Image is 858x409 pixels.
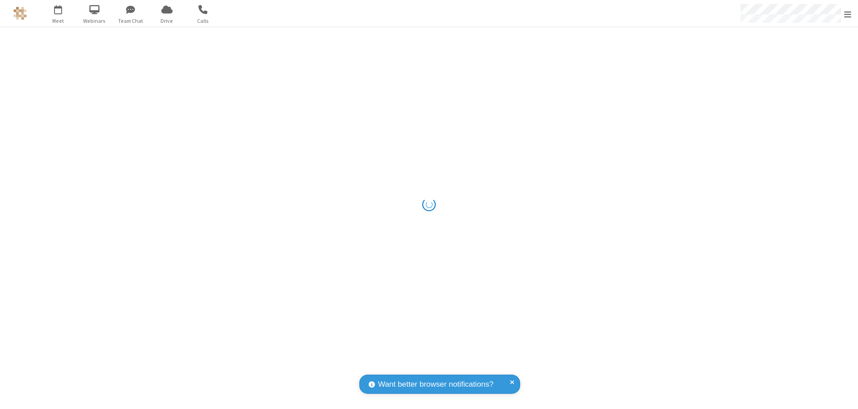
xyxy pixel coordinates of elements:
[150,17,184,25] span: Drive
[78,17,111,25] span: Webinars
[13,7,27,20] img: QA Selenium DO NOT DELETE OR CHANGE
[42,17,75,25] span: Meet
[378,379,493,390] span: Want better browser notifications?
[114,17,147,25] span: Team Chat
[186,17,220,25] span: Calls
